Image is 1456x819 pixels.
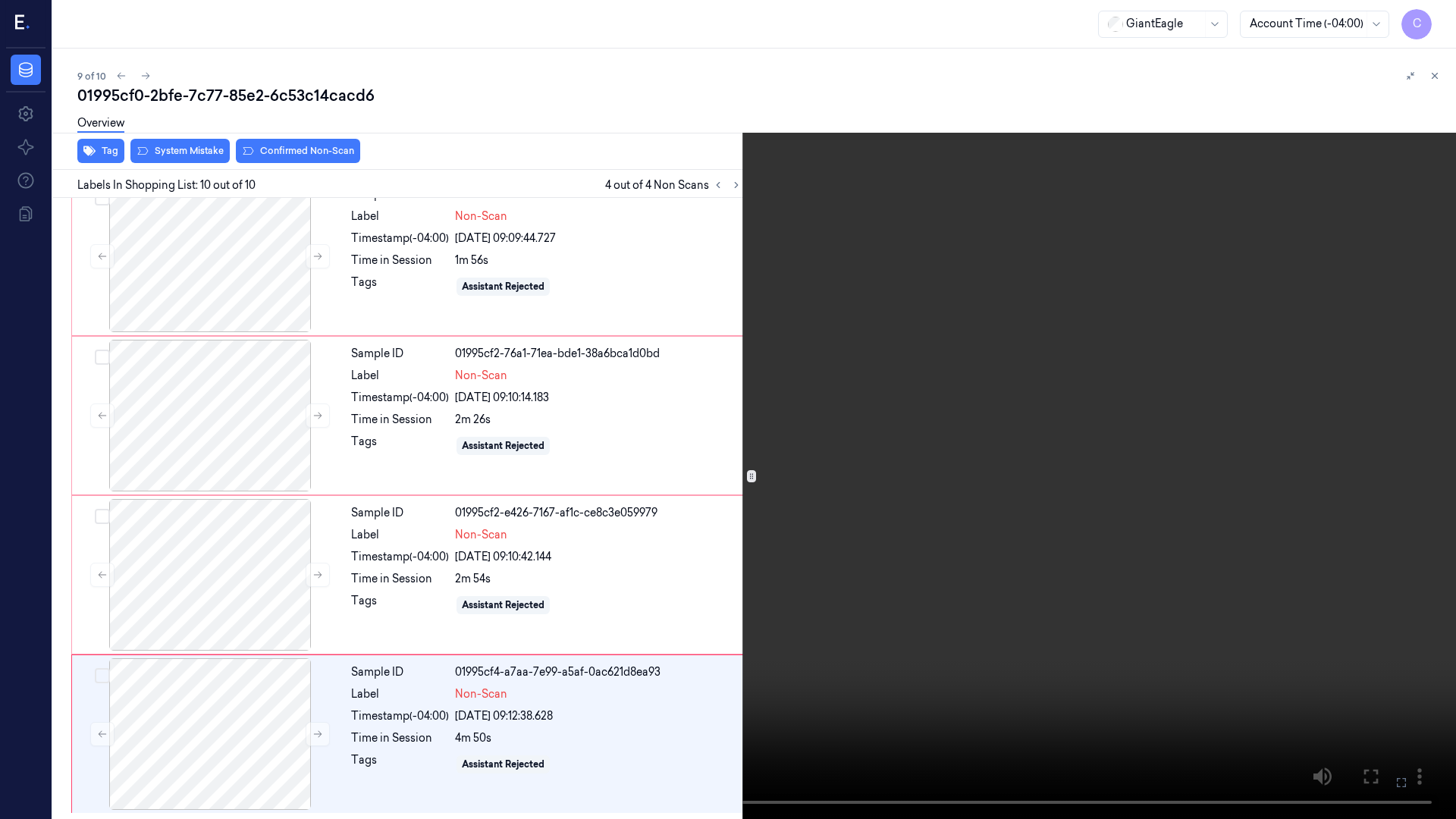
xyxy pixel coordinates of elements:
div: Assistant Rejected [462,439,544,453]
span: Non-Scan [455,686,507,702]
button: Confirmed Non-Scan [236,139,360,163]
div: Timestamp (-04:00) [351,708,449,724]
div: 4m 50s [455,730,742,746]
div: Tags [351,275,449,299]
div: Time in Session [351,412,449,428]
div: [DATE] 09:10:42.144 [455,549,742,565]
div: Sample ID [351,664,449,680]
button: Select row [95,350,110,365]
span: 4 out of 4 Non Scans [605,176,745,194]
div: Timestamp (-04:00) [351,549,449,565]
span: 9 of 10 [77,70,106,83]
div: Timestamp (-04:00) [351,390,449,406]
div: [DATE] 09:09:44.727 [455,231,742,246]
div: Time in Session [351,730,449,746]
div: 2m 26s [455,412,742,428]
div: Assistant Rejected [462,598,544,612]
div: Sample ID [351,505,449,521]
span: Labels In Shopping List: 10 out of 10 [77,177,256,193]
div: 2m 54s [455,571,742,587]
div: Label [351,209,449,224]
div: 01995cf2-76a1-71ea-bde1-38a6bca1d0bd [455,346,742,362]
div: Time in Session [351,253,449,268]
button: Select row [95,190,110,206]
div: Sample ID [351,346,449,362]
div: Tags [351,434,449,458]
div: 01995cf0-2bfe-7c77-85e2-6c53c14cacd6 [77,85,1444,106]
span: Non-Scan [455,368,507,384]
div: Time in Session [351,571,449,587]
div: [DATE] 09:12:38.628 [455,708,742,724]
button: C [1401,9,1432,39]
div: Assistant Rejected [462,280,544,293]
div: [DATE] 09:10:14.183 [455,390,742,406]
div: Assistant Rejected [462,758,544,771]
span: Non-Scan [455,209,507,224]
div: Label [351,368,449,384]
div: 01995cf2-e426-7167-af1c-ce8c3e059979 [455,505,742,521]
div: 1m 56s [455,253,742,268]
div: Tags [351,593,449,617]
div: Label [351,527,449,543]
div: Timestamp (-04:00) [351,231,449,246]
div: Tags [351,752,449,777]
a: Overview [77,115,124,133]
div: Label [351,686,449,702]
span: Non-Scan [455,527,507,543]
div: 01995cf4-a7aa-7e99-a5af-0ac621d8ea93 [455,664,742,680]
button: Tag [77,139,124,163]
button: Select row [95,509,110,524]
button: System Mistake [130,139,230,163]
button: Select row [95,668,110,683]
